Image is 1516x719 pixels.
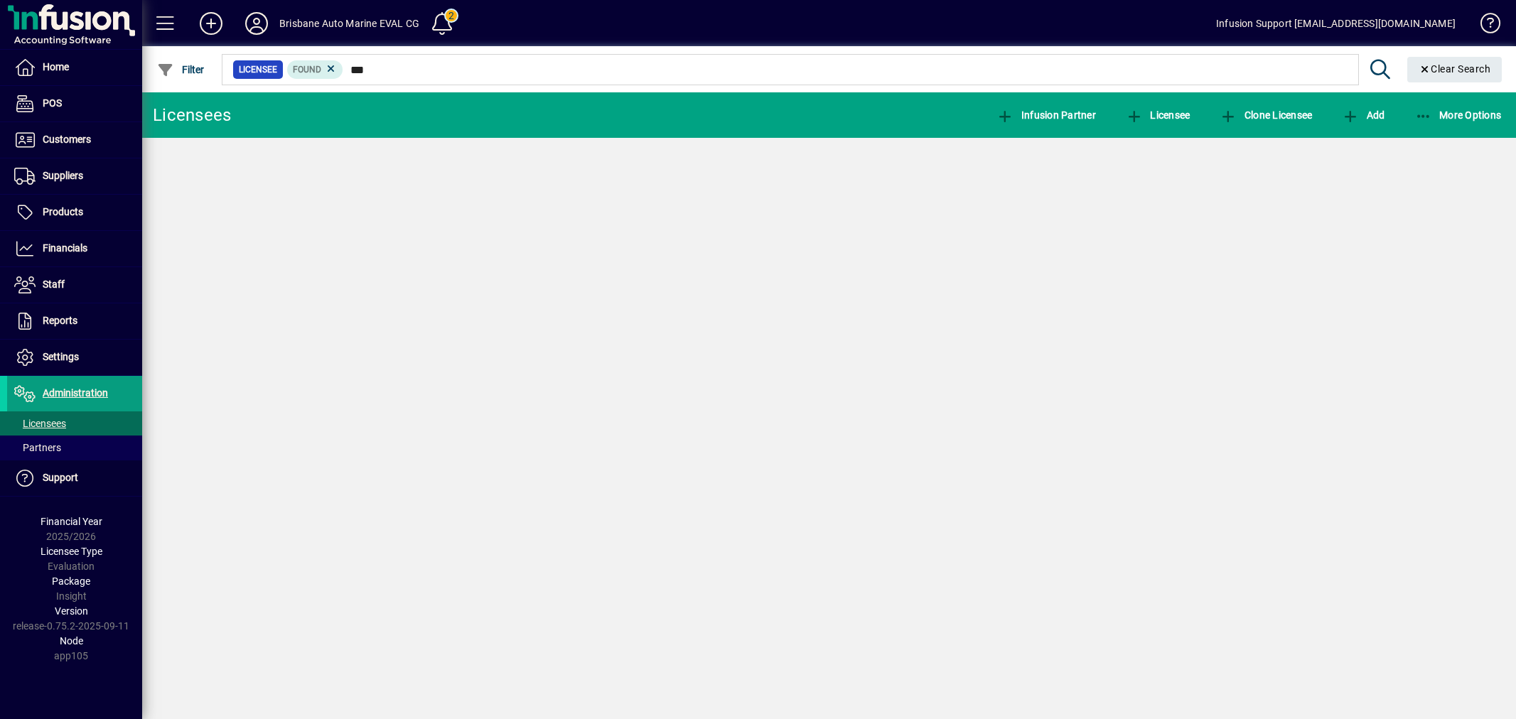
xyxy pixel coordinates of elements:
div: Brisbane Auto Marine EVAL CG [279,12,419,35]
a: Reports [7,303,142,339]
span: Licensee [239,63,277,77]
a: Staff [7,267,142,303]
a: Licensees [7,411,142,436]
a: Support [7,460,142,496]
span: Staff [43,279,65,290]
button: Profile [234,11,279,36]
button: More Options [1412,102,1505,128]
button: Add [188,11,234,36]
mat-chip: Found Status: Found [287,60,343,79]
span: Home [43,61,69,72]
a: Products [7,195,142,230]
span: Financial Year [41,516,102,527]
button: Licensee [1122,102,1194,128]
span: Node [60,635,83,647]
span: Settings [43,351,79,362]
a: Home [7,50,142,85]
button: Filter [154,57,208,82]
span: Products [43,206,83,217]
span: Administration [43,387,108,399]
span: Licensee [1126,109,1190,121]
span: Licensee Type [41,546,102,557]
span: Partners [14,442,61,453]
span: Suppliers [43,170,83,181]
a: Partners [7,436,142,460]
button: Clone Licensee [1216,102,1316,128]
span: More Options [1415,109,1502,121]
span: Customers [43,134,91,145]
span: Reports [43,315,77,326]
span: Found [293,65,321,75]
a: Knowledge Base [1470,3,1498,49]
span: Filter [157,64,205,75]
span: Licensees [14,418,66,429]
span: Clone Licensee [1220,109,1312,121]
div: Infusion Support [EMAIL_ADDRESS][DOMAIN_NAME] [1216,12,1456,35]
span: Financials [43,242,87,254]
button: Add [1338,102,1388,128]
span: Support [43,472,78,483]
span: Clear Search [1419,63,1491,75]
a: POS [7,86,142,121]
span: Infusion Partner [996,109,1096,121]
a: Suppliers [7,158,142,194]
a: Financials [7,231,142,266]
a: Settings [7,340,142,375]
span: Version [55,605,88,617]
span: Add [1342,109,1385,121]
div: Licensees [153,104,231,126]
button: Clear [1407,57,1502,82]
span: Package [52,575,90,587]
button: Infusion Partner [993,102,1100,128]
a: Customers [7,122,142,158]
span: POS [43,97,62,109]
